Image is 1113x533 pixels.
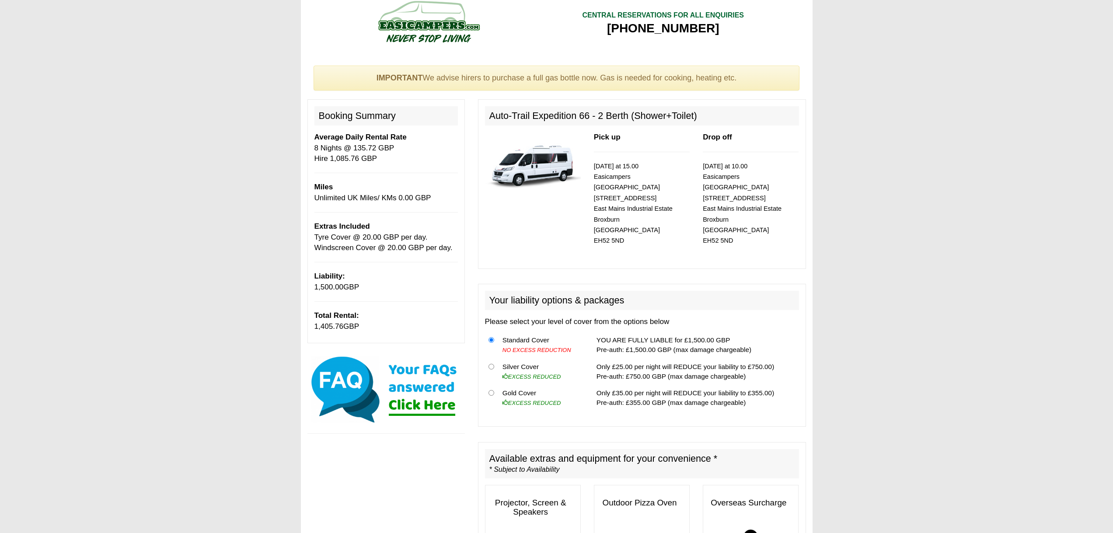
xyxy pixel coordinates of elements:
[499,358,583,385] td: Silver Cover
[314,133,407,141] b: Average Daily Rental Rate
[593,332,799,359] td: YOU ARE FULLY LIABLE for £1,500.00 GBP Pre-auth: £1,500.00 GBP (max damage chargeable)
[314,132,458,164] p: 8 Nights @ 135.72 GBP Hire 1,085.76 GBP
[593,385,799,411] td: Only £35.00 per night will REDUCE your liability to £355.00) Pre-auth: £355.00 GBP (max damage ch...
[594,133,621,141] b: Pick up
[485,132,581,194] img: 339.jpg
[485,449,799,479] h2: Available extras and equipment for your convenience *
[594,163,673,244] small: [DATE] at 15.00 Easicampers [GEOGRAPHIC_DATA] [STREET_ADDRESS] East Mains Industrial Estate Broxb...
[594,494,689,512] h3: Outdoor Pizza Oven
[703,163,782,244] small: [DATE] at 10.00 Easicampers [GEOGRAPHIC_DATA] [STREET_ADDRESS] East Mains Industrial Estate Broxb...
[582,21,744,36] div: [PHONE_NUMBER]
[485,291,799,310] h2: Your liability options & packages
[499,332,583,359] td: Standard Cover
[485,317,799,327] p: Please select your level of cover from the options below
[502,347,571,353] i: NO EXCESS REDUCTION
[307,355,465,425] img: Click here for our most common FAQs
[703,494,798,512] h3: Overseas Surcharge
[314,66,800,91] div: We advise hirers to purchase a full gas bottle now. Gas is needed for cooking, heating etc.
[489,466,560,473] i: * Subject to Availability
[502,373,561,380] i: EXCESS REDUCED
[314,310,458,332] p: GBP
[314,311,359,320] b: Total Rental:
[314,271,458,293] p: GBP
[485,106,799,125] h2: Auto-Trail Expedition 66 - 2 Berth (Shower+Toilet)
[314,182,458,203] p: Unlimited UK Miles/ KMs 0.00 GBP
[703,133,732,141] b: Drop off
[485,494,580,521] h3: Projector, Screen & Speakers
[314,322,344,331] span: 1,405.76
[314,106,458,125] h2: Booking Summary
[499,385,583,411] td: Gold Cover
[314,222,370,230] b: Extras Included
[377,73,423,82] strong: IMPORTANT
[582,10,744,21] div: CENTRAL RESERVATIONS FOR ALL ENQUIRIES
[314,233,453,252] span: Tyre Cover @ 20.00 GBP per day. Windscreen Cover @ 20.00 GBP per day.
[314,272,345,280] b: Liability:
[314,183,333,191] b: Miles
[593,358,799,385] td: Only £25.00 per night will REDUCE your liability to £750.00) Pre-auth: £750.00 GBP (max damage ch...
[502,400,561,406] i: EXCESS REDUCED
[314,283,344,291] span: 1,500.00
